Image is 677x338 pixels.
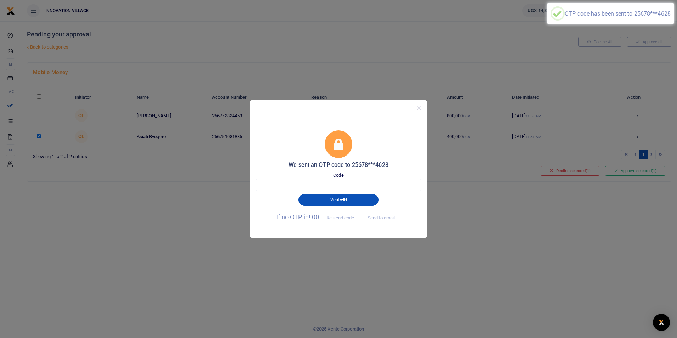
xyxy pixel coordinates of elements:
[414,103,424,113] button: Close
[333,172,343,179] label: Code
[298,194,379,206] button: Verify
[256,162,421,169] h5: We sent an OTP code to 25678***4628
[565,10,671,17] div: OTP code has been sent to 25678***4628
[309,213,319,221] span: !:00
[276,213,360,221] span: If no OTP in
[653,314,670,331] div: Open Intercom Messenger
